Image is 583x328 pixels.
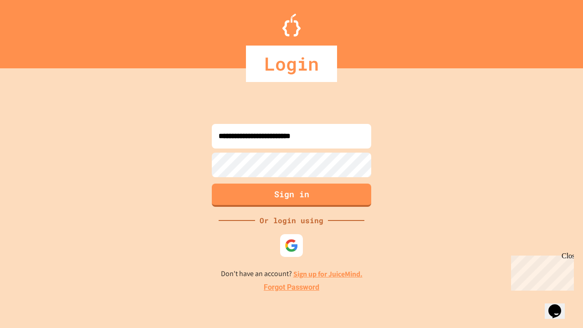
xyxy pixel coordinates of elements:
img: Logo.svg [282,14,301,36]
div: Login [246,46,337,82]
img: google-icon.svg [285,239,298,252]
button: Sign in [212,184,371,207]
a: Forgot Password [264,282,319,293]
p: Don't have an account? [221,268,363,280]
iframe: chat widget [507,252,574,291]
iframe: chat widget [545,292,574,319]
a: Sign up for JuiceMind. [293,269,363,279]
div: Chat with us now!Close [4,4,63,58]
div: Or login using [255,215,328,226]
